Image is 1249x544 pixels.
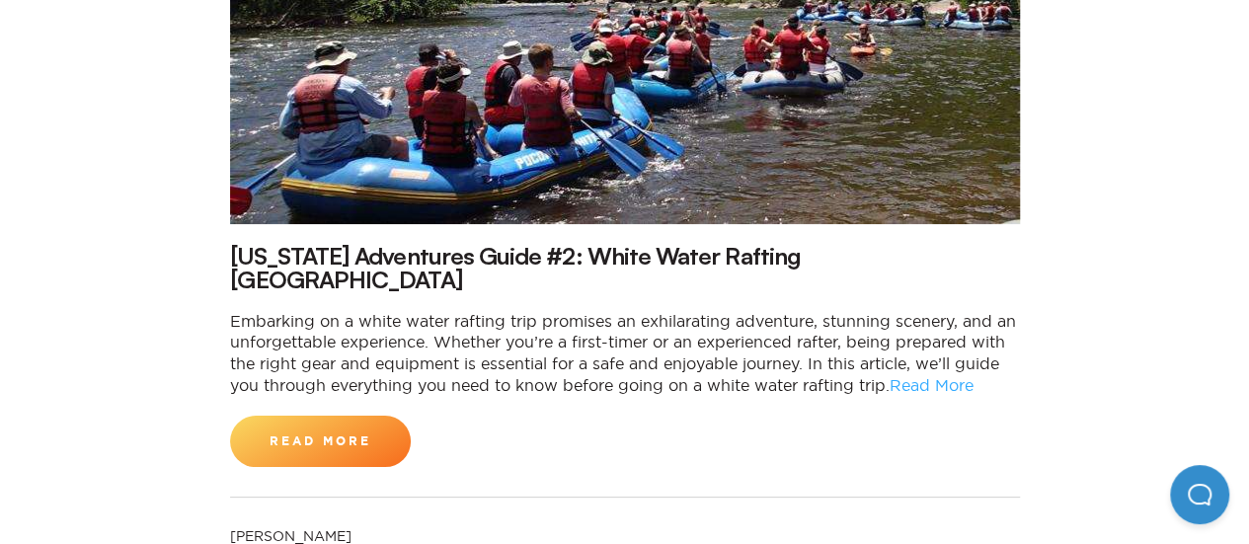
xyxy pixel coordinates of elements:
[230,416,411,467] a: Read More
[230,311,1020,396] p: Embarking on a white water rafting trip promises an exhilarating adventure, stunning scenery, and...
[230,244,1020,291] a: [US_STATE] Adventures Guide #2: White Water Rafting [GEOGRAPHIC_DATA]
[1170,465,1229,524] iframe: Help Scout Beacon - Open
[890,376,974,394] a: Read More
